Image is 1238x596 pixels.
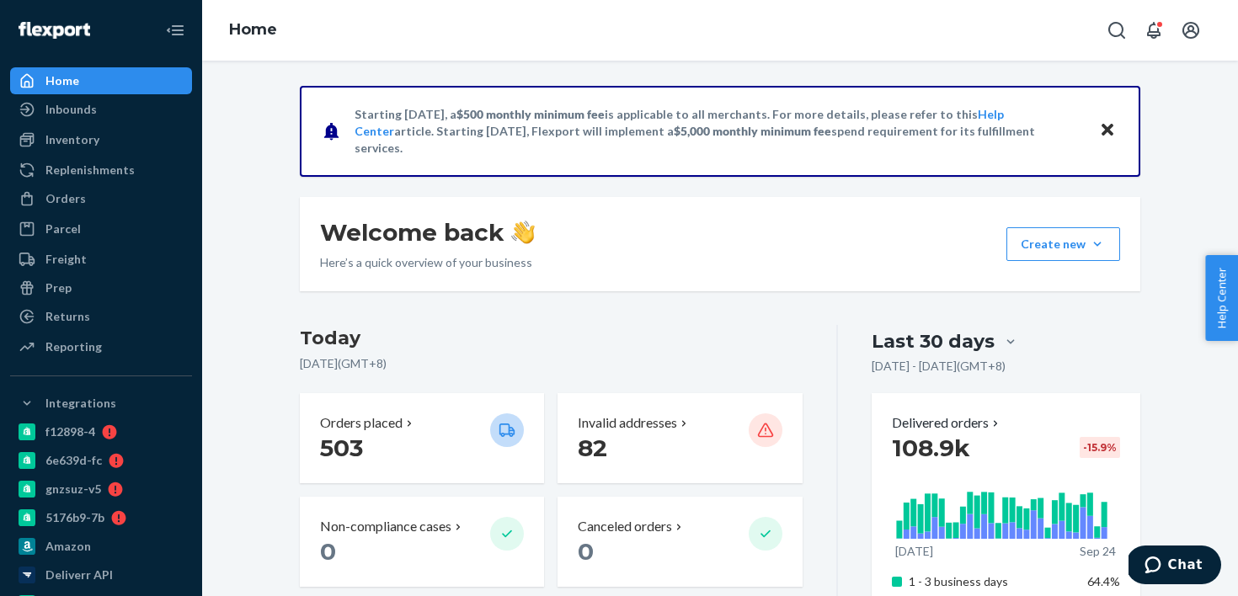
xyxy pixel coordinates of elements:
div: Inbounds [45,101,97,118]
div: 6e639d-fc [45,452,102,469]
h1: Welcome back [320,217,535,247]
span: $5,000 monthly minimum fee [674,124,831,138]
p: Sep 24 [1080,543,1116,560]
div: gnzsuz-v5 [45,481,101,498]
a: Inbounds [10,96,192,123]
iframe: Opens a widget where you can chat to one of our agents [1129,545,1221,588]
div: Inventory [45,131,99,148]
img: Flexport logo [19,22,90,39]
div: Home [45,72,79,89]
button: Open account menu [1174,13,1208,47]
p: Non-compliance cases [320,517,451,536]
button: Integrations [10,390,192,417]
button: Create new [1006,227,1120,261]
h3: Today [300,325,803,352]
span: 0 [578,537,594,566]
span: 0 [320,537,336,566]
a: Orders [10,185,192,212]
button: Delivered orders [892,413,1002,433]
div: Reporting [45,338,102,355]
span: 108.9k [892,434,970,462]
span: 64.4% [1087,574,1120,588]
button: Close [1097,119,1118,143]
p: Orders placed [320,413,403,433]
p: Starting [DATE], a is applicable to all merchants. For more details, please refer to this article... [355,106,1083,157]
a: Parcel [10,216,192,242]
p: [DATE] - [DATE] ( GMT+8 ) [872,358,1006,375]
button: Help Center [1205,255,1238,341]
a: Freight [10,246,192,273]
p: Here’s a quick overview of your business [320,254,535,271]
p: Canceled orders [578,517,672,536]
div: Orders [45,190,86,207]
span: 503 [320,434,363,462]
ol: breadcrumbs [216,6,291,55]
div: Amazon [45,538,91,555]
a: 5176b9-7b [10,504,192,531]
div: Replenishments [45,162,135,178]
button: Close Navigation [158,13,192,47]
button: Canceled orders 0 [558,497,802,587]
button: Open Search Box [1100,13,1134,47]
div: f12898-4 [45,423,95,440]
div: Last 30 days [872,328,995,354]
div: -15.9 % [1080,437,1120,458]
button: Orders placed 503 [300,393,544,483]
div: Integrations [45,395,116,412]
div: Returns [45,308,90,325]
p: Invalid addresses [578,413,677,433]
div: 5176b9-7b [45,509,104,526]
span: $500 monthly minimum fee [456,107,605,121]
div: Freight [45,251,87,268]
button: Non-compliance cases 0 [300,497,544,587]
a: Prep [10,274,192,301]
a: Deliverr API [10,561,192,588]
a: Replenishments [10,157,192,184]
a: Reporting [10,333,192,360]
a: Inventory [10,126,192,153]
button: Invalid addresses 82 [558,393,802,483]
a: Returns [10,303,192,330]
div: Parcel [45,221,81,237]
a: Home [229,20,277,39]
img: hand-wave emoji [511,221,535,244]
a: f12898-4 [10,418,192,445]
a: gnzsuz-v5 [10,476,192,503]
button: Open notifications [1137,13,1171,47]
a: Home [10,67,192,94]
p: [DATE] ( GMT+8 ) [300,355,803,372]
p: 1 - 3 business days [909,573,1075,590]
a: 6e639d-fc [10,447,192,474]
div: Deliverr API [45,567,113,583]
a: Amazon [10,533,192,560]
p: [DATE] [895,543,933,560]
span: 82 [578,434,607,462]
div: Prep [45,279,72,296]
